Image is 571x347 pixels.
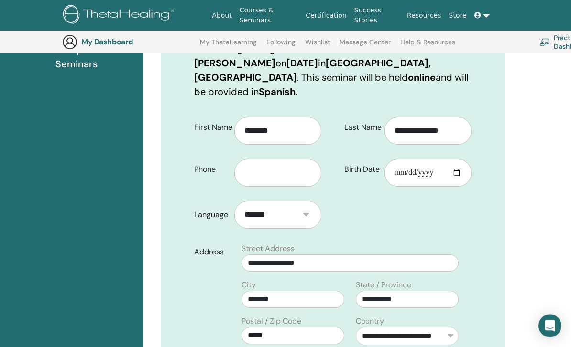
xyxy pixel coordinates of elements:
label: Address [187,243,236,262]
b: [DATE] [286,57,318,70]
p: You are registering for on in . This seminar will be held and will be provided in . [194,42,472,99]
label: Language [187,206,234,224]
label: Birth Date [337,161,384,179]
a: Certification [302,7,350,24]
img: chalkboard-teacher.svg [539,38,550,46]
div: Open Intercom Messenger [538,315,561,337]
label: Street Address [242,243,295,255]
a: Courses & Seminars [236,1,302,29]
h3: My Dashboard [81,37,177,46]
img: logo.png [63,5,177,26]
label: First Name [187,119,234,137]
a: Following [266,38,296,53]
label: State / Province [356,280,411,291]
label: Phone [187,161,234,179]
b: online [408,72,436,84]
span: Completed Seminars [55,43,136,72]
a: Wishlist [305,38,330,53]
a: Success Stories [351,1,403,29]
b: [GEOGRAPHIC_DATA], [GEOGRAPHIC_DATA] [194,57,431,84]
label: Country [356,316,384,327]
a: Resources [403,7,445,24]
a: About [208,7,235,24]
a: Store [445,7,471,24]
a: Message Center [340,38,391,53]
label: City [242,280,256,291]
label: Postal / Zip Code [242,316,301,327]
b: Spanish [259,86,296,98]
b: You and the Creator with [PERSON_NAME] [194,43,406,70]
label: Last Name [337,119,384,137]
a: My ThetaLearning [200,38,257,53]
a: Help & Resources [400,38,455,53]
img: generic-user-icon.jpg [62,34,77,50]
